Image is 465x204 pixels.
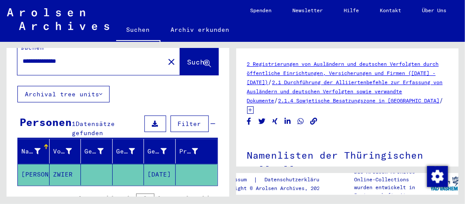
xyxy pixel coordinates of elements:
[247,79,443,104] a: 2.1 Durchführung der Alliiertenbefehle zur Erfassung von Ausländern und deutschen Verfolgten sowi...
[81,139,113,163] mat-header-cell: Geburtsname
[50,139,81,163] mat-header-cell: Vorname
[113,139,144,163] mat-header-cell: Geburt‏
[84,147,104,156] div: Geburtsname
[7,8,109,30] img: Arolsen_neg.svg
[72,120,115,137] span: Datensätze gefunden
[53,147,72,156] div: Vorname
[427,166,448,187] img: Zustimmung ändern
[147,144,177,158] div: Geburtsdatum
[176,139,217,163] mat-header-cell: Prisoner #
[53,144,83,158] div: Vorname
[57,194,87,202] div: 1 – 1 of 1
[116,147,135,156] div: Geburt‏
[20,114,72,130] div: Personen
[21,147,40,156] div: Nachname
[309,116,318,127] button: Copy link
[296,116,305,127] button: Share on WhatsApp
[18,139,50,163] mat-header-cell: Nachname
[271,116,280,127] button: Share on Xing
[219,175,336,184] div: |
[17,86,110,102] button: Archival tree units
[247,61,439,85] a: 2 Registrierungen von Ausländern und deutschen Verfolgten durch öffentliche Einrichtungen, Versic...
[258,175,336,184] a: Datenschutzerklärung
[180,48,218,75] button: Suche
[355,184,431,199] p: wurden entwickelt in Partnerschaft mit
[50,164,81,185] mat-cell: ZWIER
[179,147,198,156] div: Prisoner #
[18,164,50,185] mat-cell: [PERSON_NAME]
[440,96,444,104] span: /
[219,175,254,184] a: Impressum
[116,144,146,158] div: Geburt‏
[136,194,180,202] div: of 1
[187,58,209,66] span: Suche
[116,19,161,42] a: Suchen
[247,135,448,202] h1: Namenlisten der Thüringischen Zellwolle AG, Schwarza/[GEOGRAPHIC_DATA]
[166,57,177,67] mat-icon: close
[219,184,336,192] p: Copyright © Arolsen Archives, 2021
[278,97,440,104] a: 2.1.4 Sowjetische Besatzungszone in [GEOGRAPHIC_DATA]
[274,96,278,104] span: /
[179,144,209,158] div: Prisoner #
[163,53,180,70] button: Clear
[147,147,167,156] div: Geburtsdatum
[72,120,76,128] span: 1
[258,116,267,127] button: Share on Twitter
[244,116,254,127] button: Share on Facebook
[268,78,272,86] span: /
[178,120,201,128] span: Filter
[84,144,114,158] div: Geburtsname
[161,19,240,40] a: Archiv erkunden
[171,116,209,132] button: Filter
[144,139,176,163] mat-header-cell: Geburtsdatum
[144,164,176,185] mat-cell: [DATE]
[283,116,292,127] button: Share on LinkedIn
[21,144,51,158] div: Nachname
[355,168,431,184] p: Die Arolsen Archives Online-Collections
